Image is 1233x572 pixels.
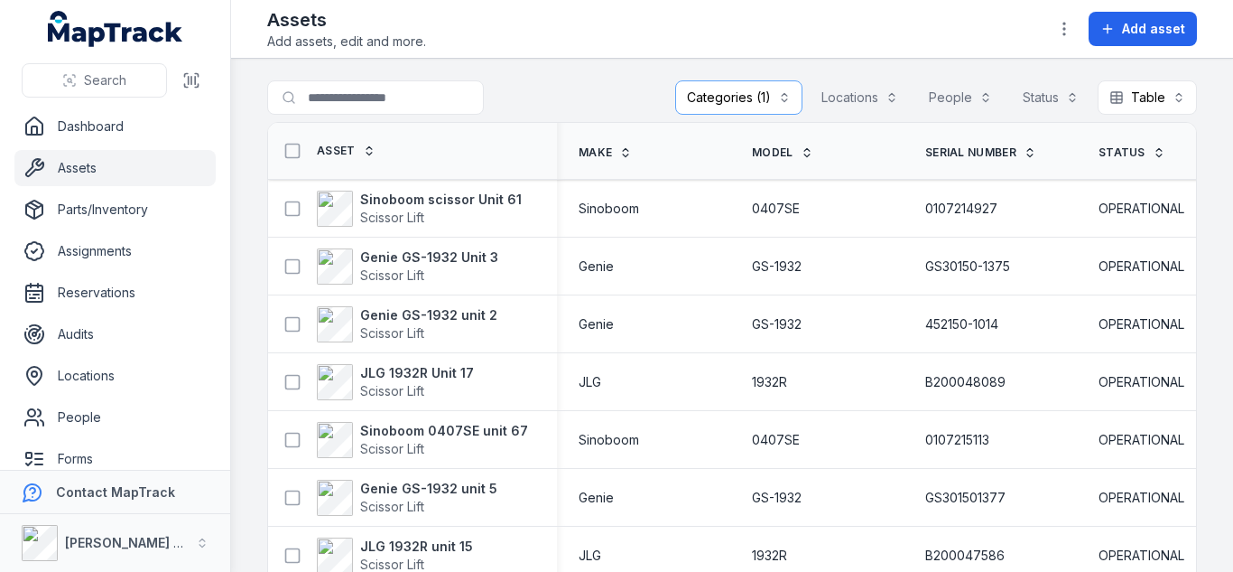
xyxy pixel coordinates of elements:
[360,383,424,399] span: Scissor Lift
[1099,315,1184,333] span: OPERATIONAL
[579,489,614,507] span: Genie
[267,7,426,33] h2: Assets
[360,422,528,440] strong: Sinoboom 0407SE unit 67
[360,267,424,283] span: Scissor Lift
[48,11,183,47] a: MapTrack
[1099,489,1184,507] span: OPERATIONAL
[317,306,497,342] a: Genie GS-1932 unit 2Scissor Lift
[1099,431,1184,449] span: OPERATIONAL
[317,144,375,158] a: Asset
[317,422,528,458] a: Sinoboom 0407SE unit 67Scissor Lift
[360,248,498,267] strong: Genie GS-1932 Unit 3
[925,315,998,333] span: 452150-1014
[752,200,800,218] span: 0407SE
[14,316,216,352] a: Audits
[752,258,802,276] span: GS-1932
[579,145,612,160] span: Make
[14,399,216,436] a: People
[360,325,424,341] span: Scissor Lift
[1122,20,1185,38] span: Add asset
[317,364,474,400] a: JLG 1932R Unit 17Scissor Lift
[579,315,614,333] span: Genie
[65,535,190,550] strong: [PERSON_NAME] Air
[317,248,498,285] a: Genie GS-1932 Unit 3Scissor Lift
[925,489,1006,507] span: GS301501377
[1011,80,1090,115] button: Status
[675,80,802,115] button: Categories (1)
[1099,258,1184,276] span: OPERATIONAL
[925,145,1016,160] span: Serial Number
[579,200,639,218] span: Sinoboom
[810,80,910,115] button: Locations
[752,373,787,391] span: 1932R
[14,192,216,228] a: Parts/Inventory
[56,484,175,500] strong: Contact MapTrack
[360,210,424,225] span: Scissor Lift
[14,108,216,145] a: Dashboard
[579,145,632,160] a: Make
[752,489,802,507] span: GS-1932
[925,258,1010,276] span: GS30150-1375
[360,441,424,456] span: Scissor Lift
[1099,145,1165,160] a: Status
[752,547,787,565] span: 1932R
[752,145,813,160] a: Model
[925,145,1036,160] a: Serial Number
[360,499,424,514] span: Scissor Lift
[360,538,473,556] strong: JLG 1932R unit 15
[925,547,1005,565] span: B200047586
[752,145,793,160] span: Model
[360,480,497,498] strong: Genie GS-1932 unit 5
[317,191,522,227] a: Sinoboom scissor Unit 61Scissor Lift
[917,80,1004,115] button: People
[360,191,522,209] strong: Sinoboom scissor Unit 61
[84,71,126,89] span: Search
[925,373,1006,391] span: B200048089
[1098,80,1197,115] button: Table
[14,233,216,269] a: Assignments
[925,200,997,218] span: 0107214927
[1099,200,1184,218] span: OPERATIONAL
[1089,12,1197,46] button: Add asset
[752,315,802,333] span: GS-1932
[579,373,601,391] span: JLG
[1099,145,1145,160] span: Status
[14,150,216,186] a: Assets
[925,431,989,449] span: 0107215113
[14,275,216,311] a: Reservations
[579,258,614,276] span: Genie
[360,557,424,572] span: Scissor Lift
[14,358,216,394] a: Locations
[752,431,800,449] span: 0407SE
[360,306,497,324] strong: Genie GS-1932 unit 2
[1099,547,1184,565] span: OPERATIONAL
[360,364,474,382] strong: JLG 1932R Unit 17
[579,431,639,449] span: Sinoboom
[267,33,426,51] span: Add assets, edit and more.
[14,441,216,477] a: Forms
[1099,373,1184,391] span: OPERATIONAL
[317,144,356,158] span: Asset
[317,480,497,516] a: Genie GS-1932 unit 5Scissor Lift
[22,63,167,98] button: Search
